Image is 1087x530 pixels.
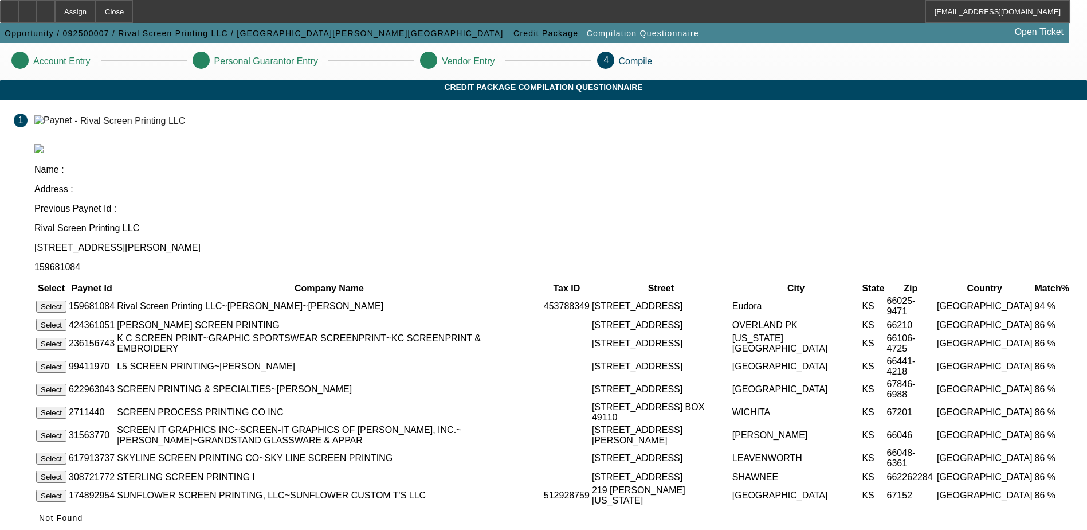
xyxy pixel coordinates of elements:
[936,318,1033,332] td: [GEOGRAPHIC_DATA]
[1034,318,1070,332] td: 86 %
[732,318,861,332] td: OVERLAND PK
[1034,379,1070,400] td: 86 %
[36,407,66,419] button: Select
[513,29,578,38] span: Credit Package
[116,402,542,423] td: SCREEN PROCESS PRINTING CO INC
[36,430,66,442] button: Select
[936,283,1033,294] th: Country
[36,361,66,373] button: Select
[732,447,861,469] td: LEAVENWORTH
[34,144,44,153] img: paynet_logo.jpg
[9,83,1078,92] span: Credit Package Compilation Questionnaire
[34,204,1073,214] p: Previous Paynet Id :
[584,23,702,44] button: Compilation Questionnaire
[34,184,1073,194] p: Address :
[68,356,115,377] td: 99411970
[591,485,731,506] td: 219 [PERSON_NAME][US_STATE]
[732,485,861,506] td: [GEOGRAPHIC_DATA]
[39,513,83,523] span: Not Found
[886,470,935,484] td: 662262284
[1034,283,1070,294] th: Match%
[543,295,590,317] td: 453788349
[116,485,542,506] td: SUNFLOWER SCREEN PRINTING, LLC~SUNFLOWER CUSTOM T'S LLC
[68,402,115,423] td: 2711440
[34,115,72,126] img: Paynet
[116,379,542,400] td: SCREEN PRINTING & SPECIALTIES~[PERSON_NAME]
[619,56,653,67] p: Compile
[1034,470,1070,484] td: 86 %
[732,283,861,294] th: City
[1034,424,1070,446] td: 86 %
[36,301,66,313] button: Select
[886,379,935,400] td: 67846-6988
[116,283,542,294] th: Company Name
[936,424,1033,446] td: [GEOGRAPHIC_DATA]
[1034,485,1070,506] td: 86 %
[116,470,542,484] td: STERLING SCREEN PRINTING I
[116,424,542,446] td: SCREEN IT GRAPHICS INC~SCREEN-IT GRAPHICS OF [PERSON_NAME], INC.~[PERSON_NAME]~GRANDSTAND GLASSWA...
[1034,402,1070,423] td: 86 %
[886,485,935,506] td: 67152
[68,283,115,294] th: Paynet Id
[936,295,1033,317] td: [GEOGRAPHIC_DATA]
[732,379,861,400] td: [GEOGRAPHIC_DATA]
[861,333,885,354] td: KS
[936,470,1033,484] td: [GEOGRAPHIC_DATA]
[36,283,67,294] th: Select
[116,447,542,469] td: SKYLINE SCREEN PRINTING CO~SKY LINE SCREEN PRINTING
[116,333,542,354] td: K C SCREEN PRINT~GRAPHIC SPORTSWEAR SCREENPRINT~KC SCREENPRINT & EMBROIDERY
[732,424,861,446] td: [PERSON_NAME]
[74,115,185,125] div: - Rival Screen Printing LLC
[861,470,885,484] td: KS
[36,338,66,350] button: Select
[116,295,542,317] td: Rival Screen Printing LLC~[PERSON_NAME]~[PERSON_NAME]
[861,283,885,294] th: State
[604,55,609,65] span: 4
[936,485,1033,506] td: [GEOGRAPHIC_DATA]
[1034,333,1070,354] td: 86 %
[936,402,1033,423] td: [GEOGRAPHIC_DATA]
[1010,22,1068,42] a: Open Ticket
[591,295,731,317] td: [STREET_ADDRESS]
[442,56,495,67] p: Vendor Entry
[886,447,935,469] td: 66048-6361
[936,447,1033,469] td: [GEOGRAPHIC_DATA]
[861,356,885,377] td: KS
[886,333,935,354] td: 66106-4725
[591,283,731,294] th: Street
[36,490,66,502] button: Select
[591,424,731,446] td: [STREET_ADDRESS][PERSON_NAME]
[861,379,885,400] td: KS
[68,295,115,317] td: 159681084
[591,402,731,423] td: [STREET_ADDRESS] BOX 49110
[36,319,66,331] button: Select
[861,402,885,423] td: KS
[36,471,66,483] button: Select
[543,485,590,506] td: 512928759
[886,356,935,377] td: 66441-4218
[886,295,935,317] td: 66025-9471
[861,485,885,506] td: KS
[34,165,1073,175] p: Name :
[1034,447,1070,469] td: 86 %
[68,485,115,506] td: 174892954
[34,243,1073,253] p: [STREET_ADDRESS][PERSON_NAME]
[116,356,542,377] td: L5 SCREEN PRINTING~[PERSON_NAME]
[591,318,731,332] td: [STREET_ADDRESS]
[861,318,885,332] td: KS
[861,424,885,446] td: KS
[861,295,885,317] td: KS
[68,447,115,469] td: 617913737
[732,356,861,377] td: [GEOGRAPHIC_DATA]
[511,23,581,44] button: Credit Package
[886,402,935,423] td: 67201
[732,470,861,484] td: SHAWNEE
[886,318,935,332] td: 66210
[68,379,115,400] td: 622963043
[936,356,1033,377] td: [GEOGRAPHIC_DATA]
[1034,295,1070,317] td: 94 %
[34,223,1073,233] p: Rival Screen Printing LLC
[591,470,731,484] td: [STREET_ADDRESS]
[214,56,318,67] p: Personal Guarantor Entry
[587,29,699,38] span: Compilation Questionnaire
